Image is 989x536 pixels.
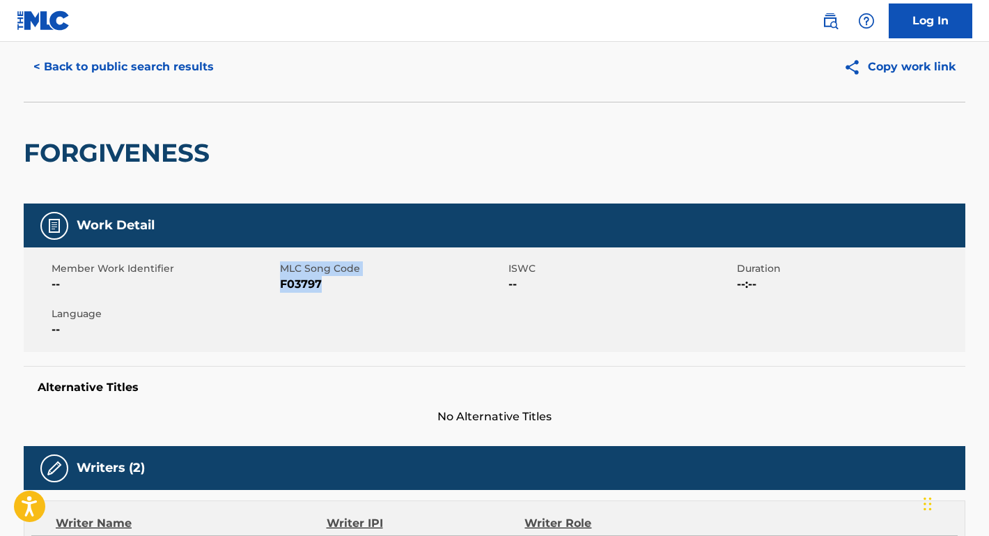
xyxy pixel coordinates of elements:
[77,217,155,233] h5: Work Detail
[327,515,525,532] div: Writer IPI
[737,261,962,276] span: Duration
[822,13,839,29] img: search
[52,321,277,338] span: --
[46,460,63,477] img: Writers
[46,217,63,234] img: Work Detail
[17,10,70,31] img: MLC Logo
[524,515,705,532] div: Writer Role
[38,381,951,395] h5: Alternative Titles
[24,137,217,169] h2: FORGIVENESS
[52,307,277,321] span: Language
[280,261,505,276] span: MLC Song Code
[919,469,989,536] iframe: Chat Widget
[52,261,277,276] span: Member Work Identifier
[858,13,875,29] img: help
[280,276,505,293] span: F03797
[56,515,327,532] div: Writer Name
[24,408,965,425] span: No Alternative Titles
[508,261,733,276] span: ISWC
[924,483,932,525] div: Glisser
[52,276,277,293] span: --
[24,49,224,84] button: < Back to public search results
[834,49,965,84] button: Copy work link
[77,460,145,476] h5: Writers (2)
[889,3,972,38] a: Log In
[737,276,962,293] span: --:--
[919,469,989,536] div: Widget de chat
[816,7,844,35] a: Public Search
[843,59,868,76] img: Copy work link
[508,276,733,293] span: --
[852,7,880,35] div: Help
